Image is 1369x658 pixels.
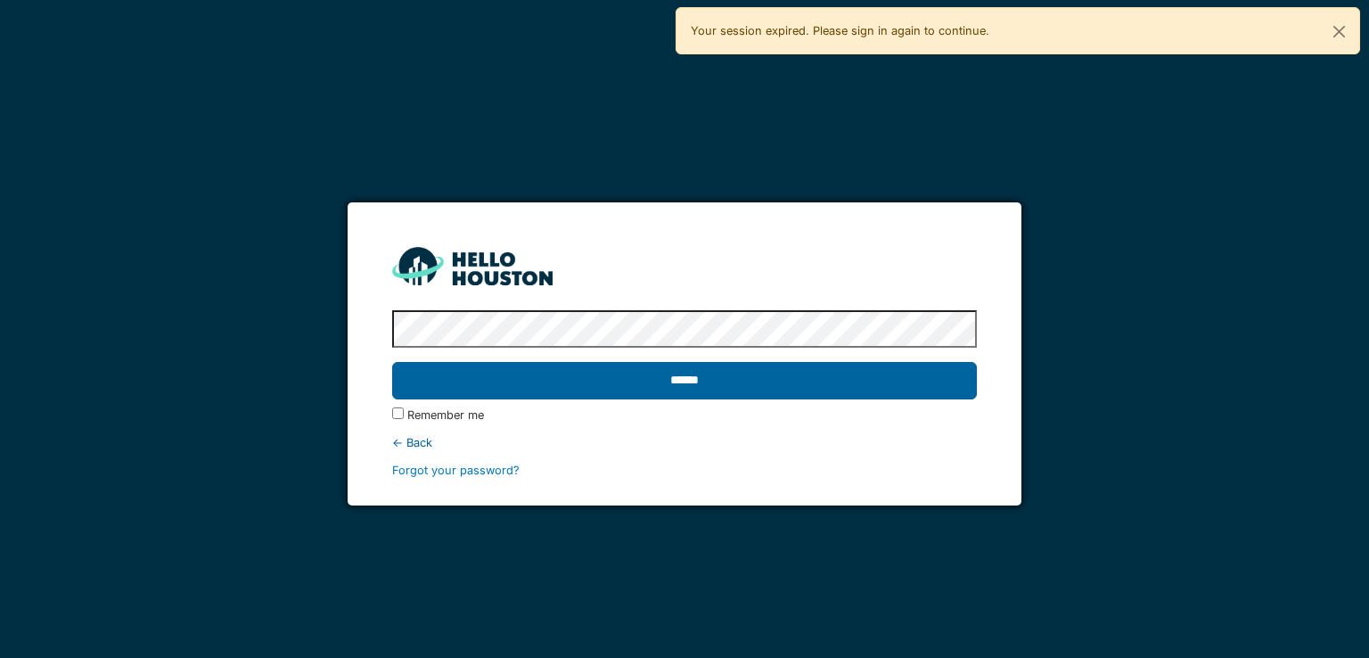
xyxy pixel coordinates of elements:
img: HH_line-BYnF2_Hg.png [392,247,553,285]
div: Your session expired. Please sign in again to continue. [676,7,1360,54]
label: Remember me [407,407,484,424]
div: ← Back [392,434,976,451]
a: Forgot your password? [392,464,520,477]
button: Close [1319,8,1359,55]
